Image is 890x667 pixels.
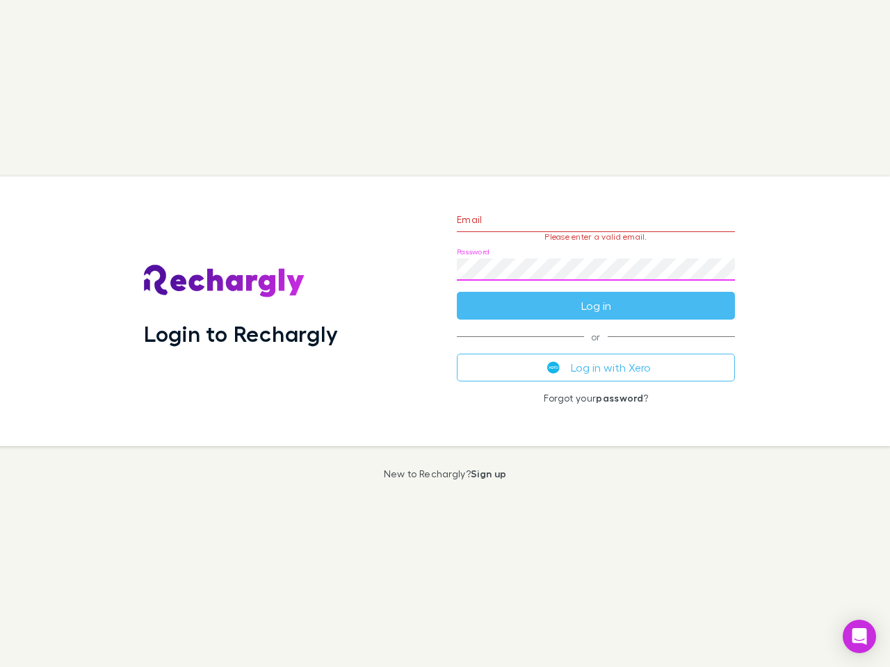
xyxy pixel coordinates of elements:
[547,361,560,374] img: Xero's logo
[471,468,506,479] a: Sign up
[843,620,876,653] div: Open Intercom Messenger
[457,247,489,257] label: Password
[384,468,507,479] p: New to Rechargly?
[457,336,735,337] span: or
[457,393,735,404] p: Forgot your ?
[144,265,305,298] img: Rechargly's Logo
[457,232,735,242] p: Please enter a valid email.
[144,320,338,347] h1: Login to Rechargly
[596,392,643,404] a: password
[457,292,735,320] button: Log in
[457,354,735,381] button: Log in with Xero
